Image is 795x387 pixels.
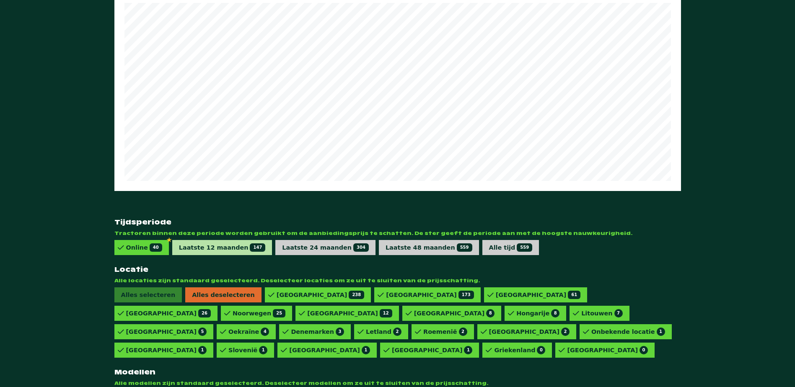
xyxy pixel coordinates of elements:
[380,309,392,317] span: 12
[259,346,267,354] span: 1
[561,328,570,336] span: 2
[126,243,162,252] div: Online
[591,328,665,336] div: Onbekende locatie
[114,230,681,237] span: Tractoren binnen deze periode worden gebruikt om de aanbiedingsprijs te schatten. De ster geeft d...
[114,368,681,377] strong: Modellen
[114,218,681,227] strong: Tijdsperiode
[457,243,472,252] span: 559
[489,328,570,336] div: [GEOGRAPHIC_DATA]
[517,243,532,252] span: 559
[459,328,467,336] span: 2
[179,243,266,252] div: Laatste 12 maanden
[366,328,401,336] div: Letland
[150,243,162,252] span: 40
[228,346,267,354] div: Slovenië
[198,346,207,354] span: 1
[291,328,344,336] div: Denemarken
[516,309,559,317] div: Hongarije
[261,328,269,336] span: 4
[386,243,472,252] div: Laatste 48 maanden
[307,309,392,317] div: [GEOGRAPHIC_DATA]
[233,309,285,317] div: Noorwegen
[464,346,472,354] span: 1
[568,291,580,299] span: 61
[114,265,681,274] strong: Locatie
[126,346,207,354] div: [GEOGRAPHIC_DATA]
[494,346,545,354] div: Griekenland
[250,243,265,252] span: 147
[114,287,182,302] span: Alles selecteren
[185,287,262,302] span: Alles deselecteren
[362,346,370,354] span: 1
[393,328,401,336] span: 2
[198,309,211,317] span: 26
[414,309,495,317] div: [GEOGRAPHIC_DATA]
[336,328,344,336] span: 3
[114,277,681,284] span: Alle locaties zijn standaard geselecteerd. Deselecteer locaties om ze uit te sluiten van de prijs...
[198,328,207,336] span: 5
[282,243,369,252] div: Laatste 24 maanden
[567,346,648,354] div: [GEOGRAPHIC_DATA]
[273,309,285,317] span: 25
[386,291,474,299] div: [GEOGRAPHIC_DATA]
[489,243,533,252] div: Alle tijd
[392,346,473,354] div: [GEOGRAPHIC_DATA]
[581,309,622,317] div: Litouwen
[496,291,580,299] div: [GEOGRAPHIC_DATA]
[349,291,364,299] span: 238
[423,328,467,336] div: Roemenië
[640,346,648,354] span: 0
[486,309,495,317] span: 8
[114,380,681,387] span: Alle modellen zijn standaard geselecteerd. Deselecteer modellen om ze uit te sluiten van de prijs...
[228,328,269,336] div: Oekraïne
[537,346,545,354] span: 0
[458,291,474,299] span: 173
[289,346,370,354] div: [GEOGRAPHIC_DATA]
[126,309,211,317] div: [GEOGRAPHIC_DATA]
[126,328,207,336] div: [GEOGRAPHIC_DATA]
[353,243,369,252] span: 304
[277,291,364,299] div: [GEOGRAPHIC_DATA]
[614,309,623,317] span: 7
[551,309,559,317] span: 8
[657,328,665,336] span: 1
